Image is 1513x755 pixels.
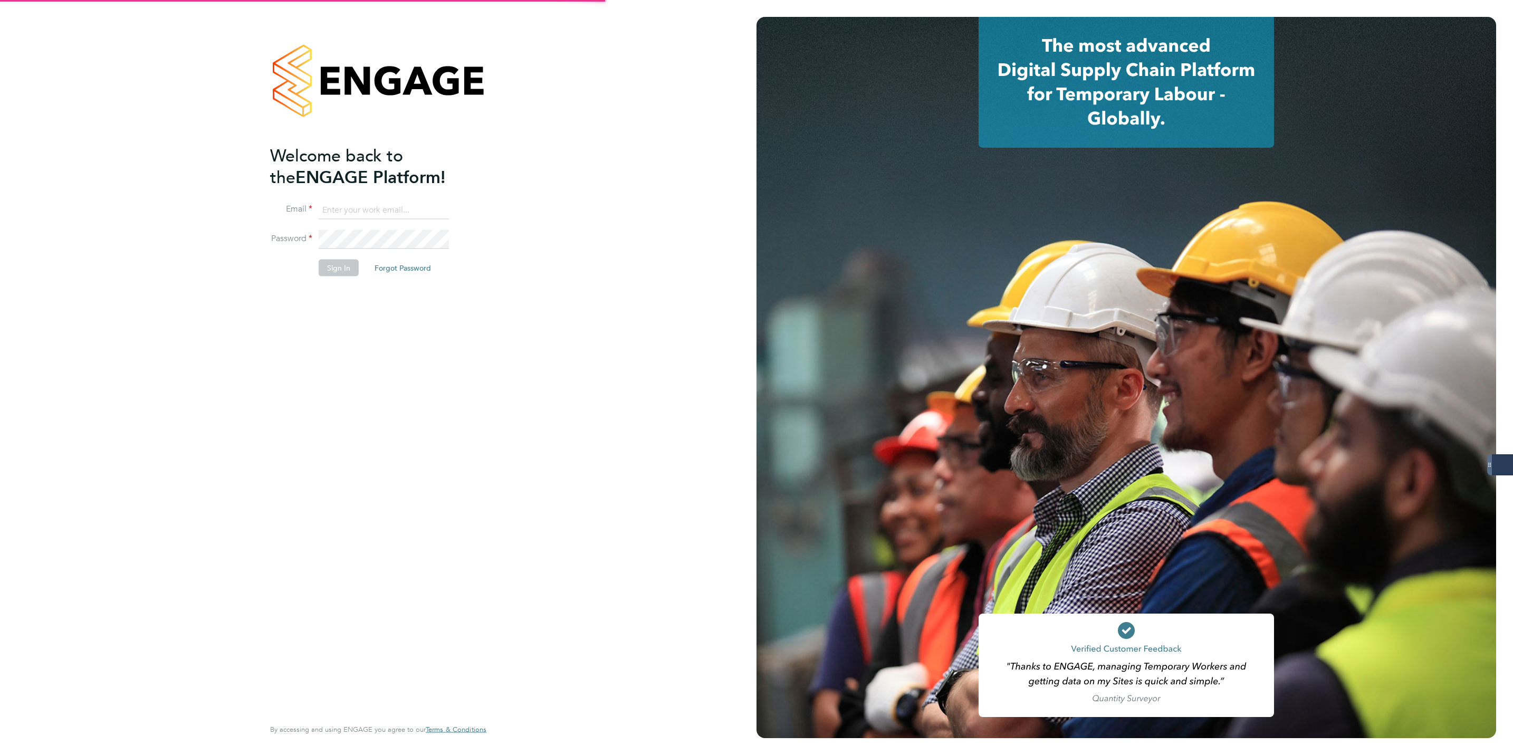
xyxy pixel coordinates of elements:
label: Password [270,233,312,244]
a: Terms & Conditions [426,725,486,734]
input: Enter your work email... [319,200,449,219]
span: By accessing and using ENGAGE you agree to our [270,725,486,734]
span: Terms & Conditions [426,725,486,734]
button: Sign In [319,260,359,276]
button: Forgot Password [366,260,439,276]
label: Email [270,204,312,215]
h2: ENGAGE Platform! [270,145,476,188]
span: Welcome back to the [270,145,403,187]
keeper-lock: Open Keeper Popup [433,233,445,246]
